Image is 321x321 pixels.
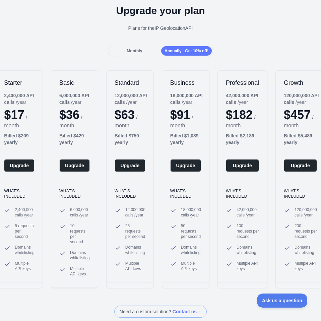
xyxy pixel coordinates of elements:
span: Domains whitelisting [70,250,90,261]
span: Domains whitelisting [15,245,35,255]
span: 25 requests per second [125,223,145,239]
span: Domains whitelisting [125,245,145,255]
span: 10 requests per second [70,223,90,245]
span: 200 requests per second [295,223,317,239]
span: Multiple API keys [125,261,145,271]
span: 100 requests per second [237,223,259,239]
span: Domains whitelisting [237,245,259,255]
span: Multiple API keys [295,261,317,271]
iframe: Toggle Customer Support [257,294,308,308]
span: Multiple API keys [70,266,90,277]
span: Domains whitelisting [295,245,317,255]
span: Multiple API keys [237,261,259,271]
span: Domains whitelisting [181,245,201,255]
span: 5 requests per second [15,223,35,239]
span: Multiple API keys [15,261,35,271]
span: Multiple API keys [181,261,201,271]
span: 50 requests per second [181,223,201,239]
